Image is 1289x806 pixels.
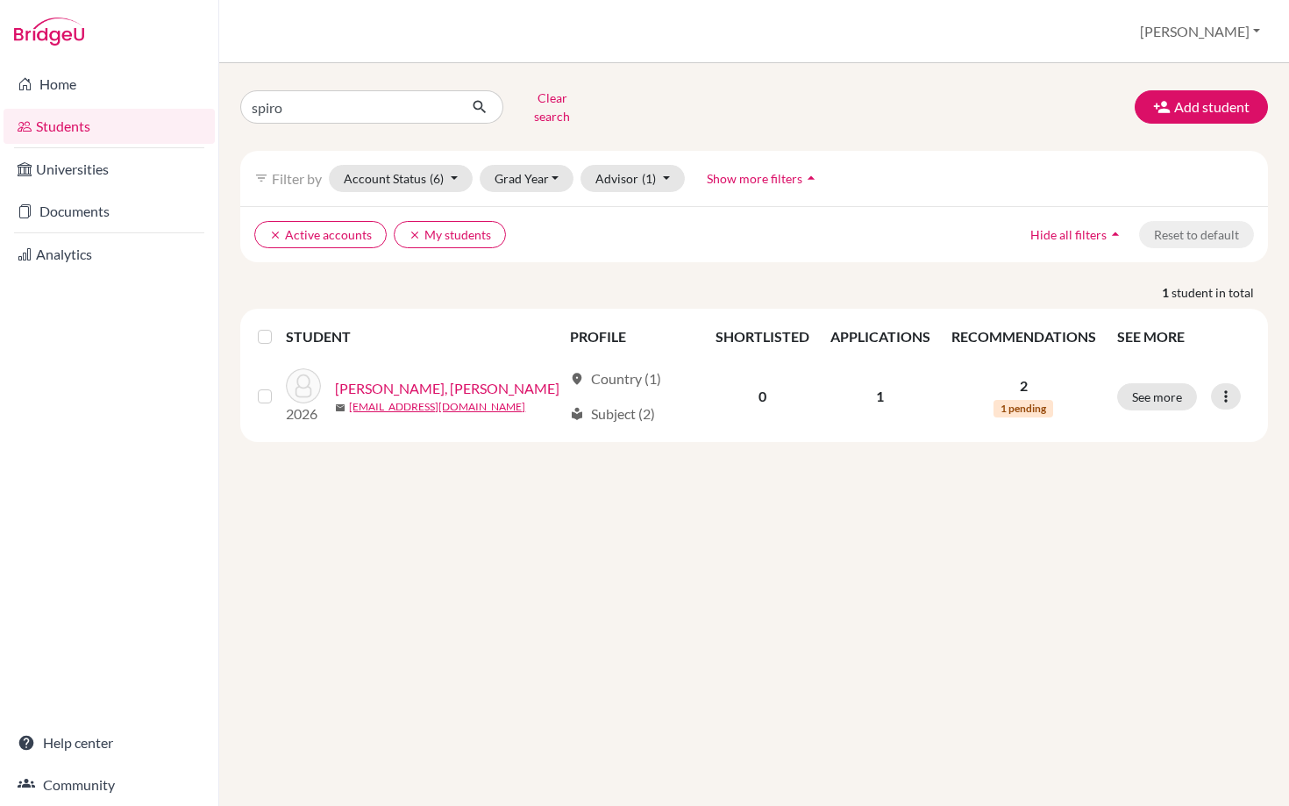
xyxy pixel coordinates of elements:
th: RECOMMENDATIONS [941,316,1107,358]
th: SHORTLISTED [705,316,820,358]
p: 2 [951,375,1096,396]
a: Help center [4,725,215,760]
button: See more [1117,383,1197,410]
span: 1 pending [993,400,1053,417]
th: SEE MORE [1107,316,1261,358]
div: Subject (2) [570,403,655,424]
a: Analytics [4,237,215,272]
button: [PERSON_NAME] [1132,15,1268,48]
span: (1) [642,171,656,186]
button: Show more filtersarrow_drop_up [692,165,835,192]
div: Country (1) [570,368,661,389]
button: Hide all filtersarrow_drop_up [1015,221,1139,248]
span: mail [335,403,345,413]
img: Spiro Ramos, Leonardo John [286,368,321,403]
button: Grad Year [480,165,574,192]
span: student in total [1171,283,1268,302]
span: Filter by [272,170,322,187]
i: arrow_drop_up [1107,225,1124,243]
i: filter_list [254,171,268,185]
a: Universities [4,152,215,187]
a: Home [4,67,215,102]
span: Show more filters [707,171,802,186]
a: [EMAIL_ADDRESS][DOMAIN_NAME] [349,399,525,415]
i: clear [269,229,281,241]
a: Students [4,109,215,144]
strong: 1 [1162,283,1171,302]
button: Add student [1135,90,1268,124]
td: 0 [705,358,820,435]
a: Community [4,767,215,802]
button: Reset to default [1139,221,1254,248]
span: Hide all filters [1030,227,1107,242]
th: STUDENT [286,316,559,358]
i: arrow_drop_up [802,169,820,187]
button: Clear search [503,84,601,130]
a: [PERSON_NAME], [PERSON_NAME] [335,378,559,399]
span: local_library [570,407,584,421]
th: APPLICATIONS [820,316,941,358]
a: Documents [4,194,215,229]
span: (6) [430,171,444,186]
img: Bridge-U [14,18,84,46]
td: 1 [820,358,941,435]
button: Account Status(6) [329,165,473,192]
button: clearMy students [394,221,506,248]
th: PROFILE [559,316,705,358]
input: Find student by name... [240,90,458,124]
p: 2026 [286,403,321,424]
button: clearActive accounts [254,221,387,248]
i: clear [409,229,421,241]
span: location_on [570,372,584,386]
button: Advisor(1) [580,165,685,192]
